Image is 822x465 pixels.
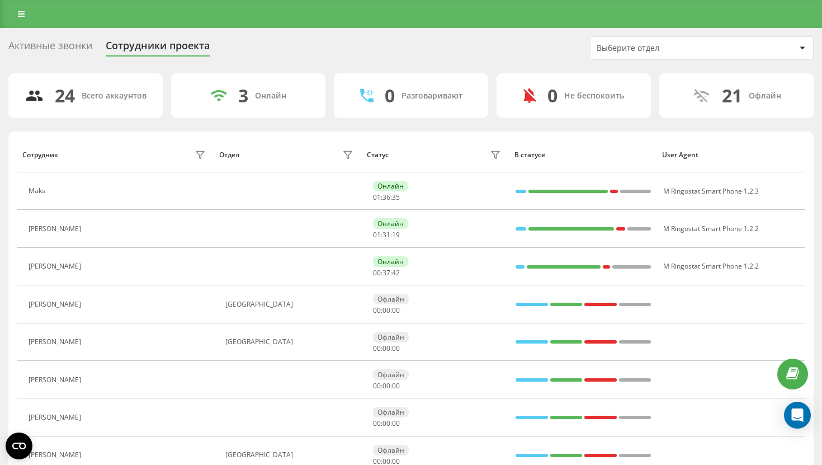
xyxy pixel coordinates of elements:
span: 00 [392,344,400,353]
div: Онлайн [373,256,408,267]
div: 21 [722,85,742,106]
div: Разговаривают [401,91,462,101]
div: Онлайн [373,218,408,229]
span: 36 [382,192,390,202]
span: M Ringostat Smart Phone 1.2.2 [663,261,759,271]
span: 19 [392,230,400,239]
span: 00 [373,268,381,278]
div: User Agent [662,151,799,159]
span: 00 [382,419,390,428]
span: 00 [373,306,381,315]
span: 01 [373,230,381,239]
div: : : [373,231,400,239]
span: 00 [392,306,400,315]
span: 42 [392,268,400,278]
div: Офлайн [373,445,409,455]
div: Не беспокоить [564,91,624,101]
div: Офлайн [373,294,409,304]
div: Maks [29,187,48,195]
span: 00 [382,344,390,353]
span: 01 [373,192,381,202]
span: 37 [382,268,390,278]
div: [GEOGRAPHIC_DATA] [225,300,356,308]
div: [PERSON_NAME] [29,338,84,346]
div: : : [373,420,400,428]
div: 24 [55,85,75,106]
div: Open Intercom Messenger [784,402,811,429]
span: 00 [382,381,390,391]
div: Выберите отдел [597,44,730,53]
div: 0 [547,85,558,106]
span: 00 [382,306,390,315]
span: 00 [373,419,381,428]
div: [PERSON_NAME] [29,262,84,270]
div: [PERSON_NAME] [29,451,84,459]
div: Сотрудник [22,151,58,159]
span: M Ringostat Smart Phone 1.2.2 [663,224,759,233]
span: 00 [392,381,400,391]
button: Open CMP widget [6,433,32,459]
div: [GEOGRAPHIC_DATA] [225,338,356,346]
div: Сотрудники проекта [106,40,210,57]
div: Статус [367,151,389,159]
div: Онлайн [255,91,286,101]
div: 3 [238,85,248,106]
div: [PERSON_NAME] [29,376,84,384]
div: Офлайн [373,332,409,342]
div: Активные звонки [8,40,92,57]
div: Отдел [219,151,239,159]
span: 35 [392,192,400,202]
div: Офлайн [373,407,409,417]
span: 00 [392,419,400,428]
span: 00 [373,344,381,353]
div: [PERSON_NAME] [29,414,84,421]
span: 31 [382,230,390,239]
div: : : [373,194,400,201]
div: : : [373,345,400,353]
span: M Ringostat Smart Phone 1.2.3 [663,186,759,196]
div: [GEOGRAPHIC_DATA] [225,451,356,459]
div: 0 [385,85,395,106]
div: Всего аккаунтов [82,91,147,101]
span: 00 [373,381,381,391]
div: [PERSON_NAME] [29,225,84,233]
div: В статусе [514,151,651,159]
div: Офлайн [749,91,781,101]
div: Офлайн [373,369,409,380]
div: : : [373,307,400,314]
div: : : [373,382,400,390]
div: Онлайн [373,181,408,191]
div: : : [373,269,400,277]
div: [PERSON_NAME] [29,300,84,308]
